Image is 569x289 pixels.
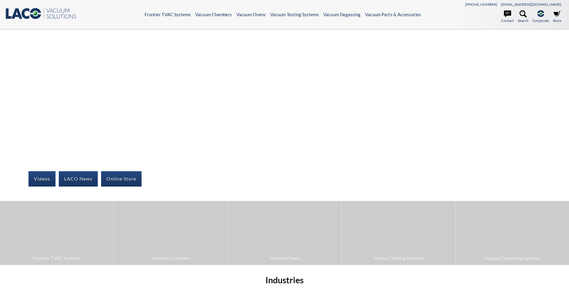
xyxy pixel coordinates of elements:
a: Vacuum Parts & Accessories [365,12,421,17]
span: Vacuum Ovens [231,254,338,262]
a: Vacuum Degassing Systems [456,201,569,265]
a: [PHONE_NUMBER] [465,2,497,7]
a: [EMAIL_ADDRESS][DOMAIN_NAME] [501,2,561,7]
a: LACO News [59,171,98,186]
a: Vacuum Testing Systems [342,201,455,265]
a: Frontier TVAC Systems [145,12,191,17]
span: Corporate [532,18,549,23]
a: Search [518,10,529,23]
span: Vacuum Degassing Systems [459,254,566,262]
a: Videos [28,171,55,186]
span: Frontier TVAC Systems [3,254,111,262]
a: Vacuum Ovens [228,201,341,265]
a: Vacuum Chambers [114,201,227,265]
a: Vacuum Degassing [323,12,361,17]
h2: Industries [121,275,448,286]
a: Store [553,10,561,23]
a: Online Store [101,171,142,186]
a: Vacuum Ovens [236,12,266,17]
a: Contact [501,10,514,23]
a: Vacuum Chambers [195,12,232,17]
span: Vacuum Chambers [117,254,224,262]
span: Vacuum Testing Systems [345,254,452,262]
a: Vacuum Testing Systems [270,12,319,17]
